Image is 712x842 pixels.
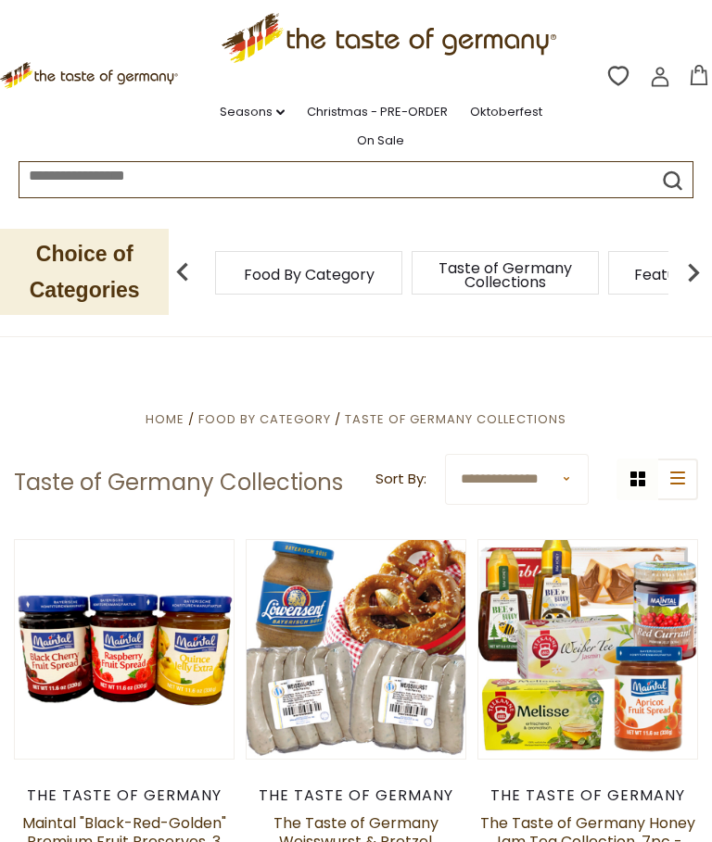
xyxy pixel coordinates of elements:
[246,786,466,805] div: The Taste of Germany
[146,410,184,428] a: Home
[198,410,331,428] a: Food By Category
[164,254,201,291] img: previous arrow
[247,540,465,759] img: The Taste of Germany Weisswurst & Pretzel Collection
[675,254,712,291] img: next arrow
[431,261,579,289] a: Taste of Germany Collections
[15,540,234,759] img: Maintal "Black-Red-Golden" Premium Fruit Preserves, 3 pack - SPECIAL PRICE
[345,410,566,428] a: Taste of Germany Collections
[14,786,235,805] div: The Taste of Germany
[478,540,697,759] img: The Taste of Germany Honey Jam Tea Collection, 7pc - FREE SHIPPING
[477,786,698,805] div: The Taste of Germany
[244,268,375,282] a: Food By Category
[470,102,542,122] a: Oktoberfest
[375,468,426,491] label: Sort By:
[14,469,343,496] h1: Taste of Germany Collections
[220,102,285,122] a: Seasons
[307,102,448,122] a: Christmas - PRE-ORDER
[357,131,404,151] a: On Sale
